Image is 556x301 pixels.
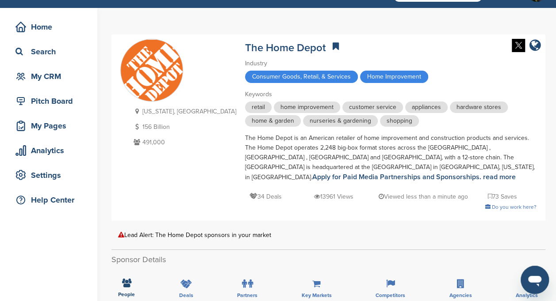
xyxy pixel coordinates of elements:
[13,143,88,158] div: Analytics
[245,133,537,182] div: The Home Depot is an American retailer of home improvement and construction products and services...
[492,204,537,210] span: Do you work here?
[13,192,88,208] div: Help Center
[302,293,332,298] span: Key Markets
[118,292,135,297] span: People
[245,102,272,113] span: retail
[118,232,539,238] div: Lead Alert: The Home Depot sponsors in your market
[360,71,428,83] span: Home Improvement
[521,266,549,294] iframe: Button to launch messaging window
[9,190,88,210] a: Help Center
[449,293,472,298] span: Agencies
[131,121,236,132] p: 156 Billion
[245,90,537,99] div: Keywords
[405,102,448,113] span: appliances
[376,293,405,298] span: Competitors
[9,41,88,62] a: Search
[516,293,538,298] span: Analytics
[378,191,468,202] p: Viewed less than a minute ago
[314,191,353,202] p: 13961 Views
[9,91,88,111] a: Pitch Board
[13,93,88,109] div: Pitch Board
[131,137,236,148] p: 491,000
[312,173,481,181] a: Apply for Paid Media Partnerships and Sponsorships.
[9,66,88,87] a: My CRM
[488,191,517,202] p: 73 Saves
[245,59,537,68] div: Industry
[131,106,236,117] p: [US_STATE], [GEOGRAPHIC_DATA]
[9,165,88,185] a: Settings
[245,115,301,127] span: home & garden
[9,17,88,37] a: Home
[13,167,88,183] div: Settings
[111,254,545,266] h2: Sponsor Details
[303,115,378,127] span: nurseries & gardening
[13,44,88,60] div: Search
[245,41,326,54] a: The Home Depot
[483,173,516,181] a: read more
[342,102,403,113] span: customer service
[13,118,88,134] div: My Pages
[9,116,88,136] a: My Pages
[380,115,419,127] span: shopping
[121,40,183,102] img: Sponsorpitch & The Home Depot
[13,19,88,35] div: Home
[249,191,282,202] p: 34 Deals
[485,204,537,210] a: Do you work here?
[13,68,88,84] div: My CRM
[274,102,340,113] span: home improvement
[529,39,541,53] a: company link
[245,71,358,83] span: Consumer Goods, Retail, & Services
[237,293,257,298] span: Partners
[450,102,508,113] span: hardware stores
[179,293,193,298] span: Deals
[512,39,525,52] img: Twitter white
[9,140,88,161] a: Analytics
